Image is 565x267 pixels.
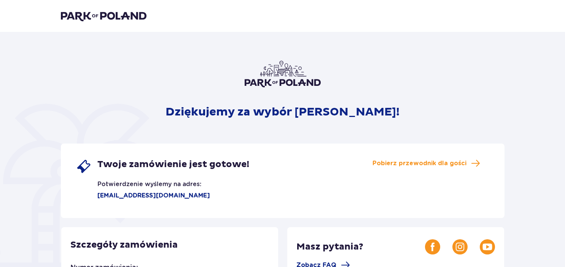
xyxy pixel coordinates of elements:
[372,159,466,167] span: Pobierz przewodnik dla gości
[76,174,201,188] p: Potwierdzenie wyślemy na adres:
[166,105,399,119] p: Dziękujemy za wybór [PERSON_NAME]!
[76,191,210,200] p: [EMAIL_ADDRESS][DOMAIN_NAME]
[61,11,146,21] img: Park of Poland logo
[70,239,178,251] p: Szczegóły zamówienia
[296,241,425,253] p: Masz pytania?
[480,239,495,254] img: Youtube
[425,239,440,254] img: Facebook
[245,61,321,87] img: Park of Poland logo
[97,159,249,170] span: Twoje zamówienie jest gotowe!
[76,159,91,174] img: single ticket icon
[372,159,480,168] a: Pobierz przewodnik dla gości
[452,239,468,254] img: Instagram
